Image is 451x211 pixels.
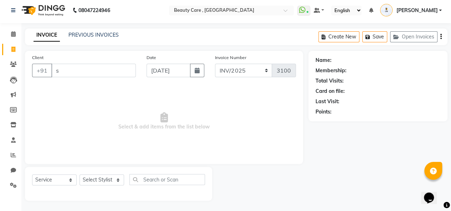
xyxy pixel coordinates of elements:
[215,54,246,61] label: Invoice Number
[316,67,347,74] div: Membership:
[32,64,52,77] button: +91
[78,0,110,20] b: 08047224946
[316,108,332,116] div: Points:
[316,57,332,64] div: Name:
[362,31,387,42] button: Save
[316,88,345,95] div: Card on file:
[316,98,339,105] div: Last Visit:
[51,64,136,77] input: Search by Name/Mobile/Email/Code
[318,31,359,42] button: Create New
[32,54,43,61] label: Client
[32,86,296,157] span: Select & add items from the list below
[68,32,119,38] a: PREVIOUS INVOICES
[18,0,67,20] img: logo
[316,77,344,85] div: Total Visits:
[421,183,444,204] iframe: chat widget
[390,31,437,42] button: Open Invoices
[34,29,60,42] a: INVOICE
[147,54,156,61] label: Date
[380,4,393,16] img: Sanjeevni
[129,174,205,185] input: Search or Scan
[396,7,437,14] span: [PERSON_NAME]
